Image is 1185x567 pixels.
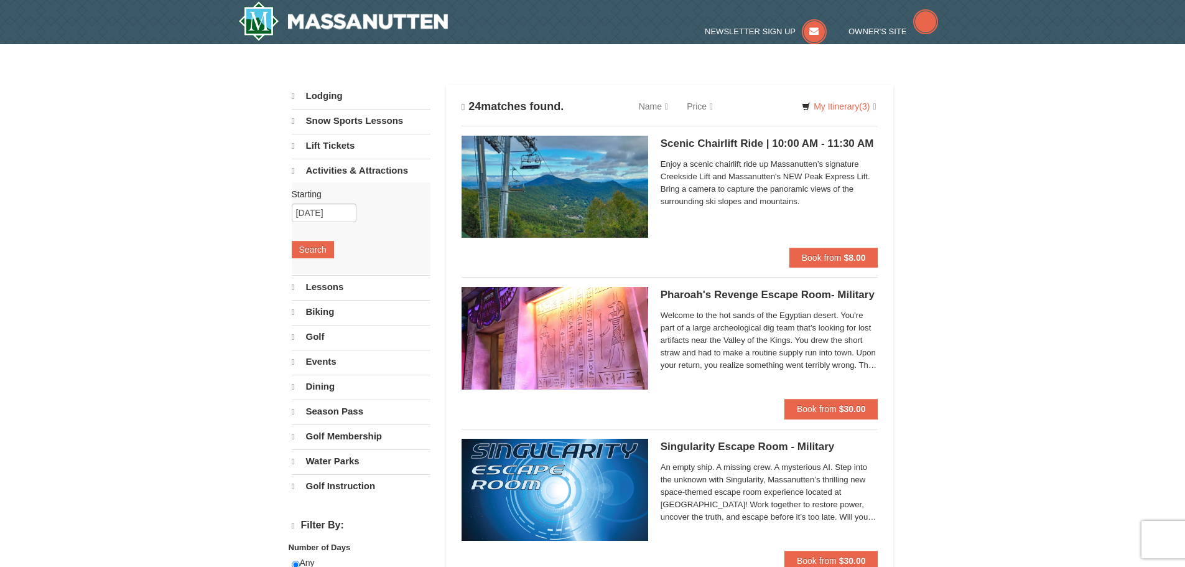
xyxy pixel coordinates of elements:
a: Name [630,94,677,119]
img: 6619913-520-2f5f5301.jpg [462,439,648,541]
a: Golf Instruction [292,474,430,498]
a: Biking [292,300,430,324]
span: Enjoy a scenic chairlift ride up Massanutten’s signature Creekside Lift and Massanutten's NEW Pea... [661,158,878,208]
a: Owner's Site [848,27,938,36]
span: Book from [797,556,837,566]
img: 6619913-410-20a124c9.jpg [462,287,648,389]
span: (3) [859,101,870,111]
span: Newsletter Sign Up [705,27,796,36]
a: Golf Membership [292,424,430,448]
a: Activities & Attractions [292,159,430,182]
a: Massanutten Resort [238,1,448,41]
img: 24896431-1-a2e2611b.jpg [462,136,648,238]
a: Events [292,350,430,373]
button: Search [292,241,334,258]
a: Lessons [292,275,430,299]
span: Book from [797,404,837,414]
h4: Filter By: [292,520,430,532]
a: Newsletter Sign Up [705,27,827,36]
a: Price [677,94,722,119]
h5: Pharoah's Revenge Escape Room- Military [661,289,878,301]
a: Snow Sports Lessons [292,109,430,133]
strong: $30.00 [839,404,866,414]
a: Lodging [292,85,430,108]
a: My Itinerary(3) [794,97,884,116]
label: Starting [292,188,421,200]
strong: $8.00 [843,253,865,263]
a: Golf [292,325,430,349]
h5: Scenic Chairlift Ride | 10:00 AM - 11:30 AM [661,138,878,150]
h5: Singularity Escape Room - Military [661,441,878,453]
strong: $30.00 [839,556,866,566]
span: Book from [802,253,842,263]
img: Massanutten Resort Logo [238,1,448,41]
a: Season Pass [292,400,430,423]
a: Water Parks [292,449,430,473]
span: An empty ship. A missing crew. A mysterious AI. Step into the unknown with Singularity, Massanutt... [661,461,878,523]
a: Lift Tickets [292,134,430,157]
button: Book from $30.00 [784,399,878,419]
strong: Number of Days [289,543,351,552]
span: Welcome to the hot sands of the Egyptian desert. You're part of a large archeological dig team th... [661,309,878,372]
button: Book from $8.00 [789,248,878,268]
span: Owner's Site [848,27,907,36]
a: Dining [292,375,430,398]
